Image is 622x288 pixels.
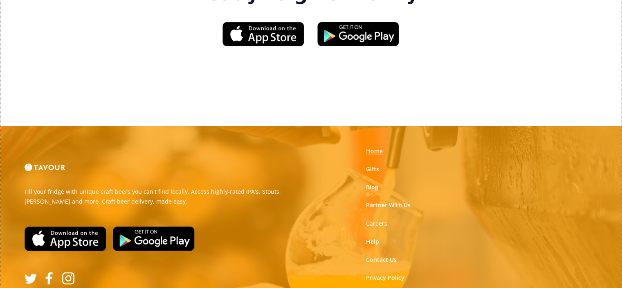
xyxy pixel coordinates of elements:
[366,147,383,155] a: Home
[366,273,404,281] a: Privacy Policy
[366,255,397,263] a: Contact Us
[366,165,379,173] a: Gifts
[366,219,387,227] a: Careers
[25,187,305,206] p: Fill your fridge with unique craft beers you can't find locally. Access highly-rated IPA's, Stout...
[366,237,379,245] a: Help
[366,183,378,191] a: Blog
[366,201,411,209] a: Partner With Us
